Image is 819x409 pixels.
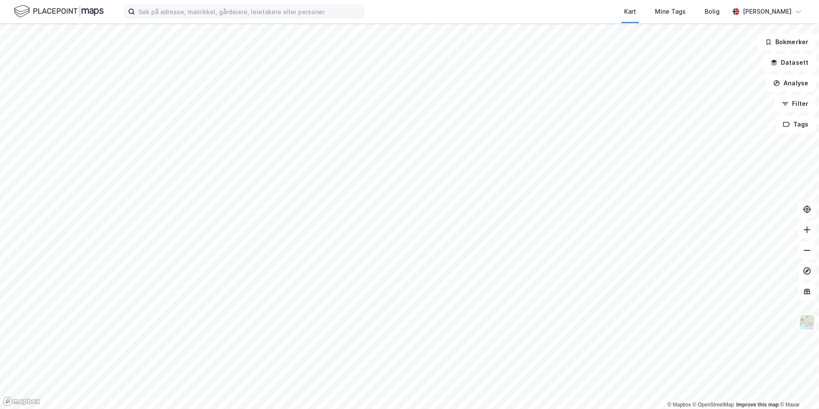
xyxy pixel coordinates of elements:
[776,368,819,409] div: Kontrollprogram for chat
[705,6,720,17] div: Bolig
[743,6,792,17] div: [PERSON_NAME]
[135,5,364,18] input: Søk på adresse, matrikkel, gårdeiere, leietakere eller personer
[776,116,816,133] button: Tags
[758,33,816,51] button: Bokmerker
[693,402,734,408] a: OpenStreetMap
[774,95,816,112] button: Filter
[763,54,816,71] button: Datasett
[799,314,815,331] img: Z
[776,368,819,409] iframe: Chat Widget
[736,402,779,408] a: Improve this map
[624,6,636,17] div: Kart
[667,402,691,408] a: Mapbox
[655,6,686,17] div: Mine Tags
[14,4,104,19] img: logo.f888ab2527a4732fd821a326f86c7f29.svg
[766,75,816,92] button: Analyse
[3,397,40,406] a: Mapbox homepage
